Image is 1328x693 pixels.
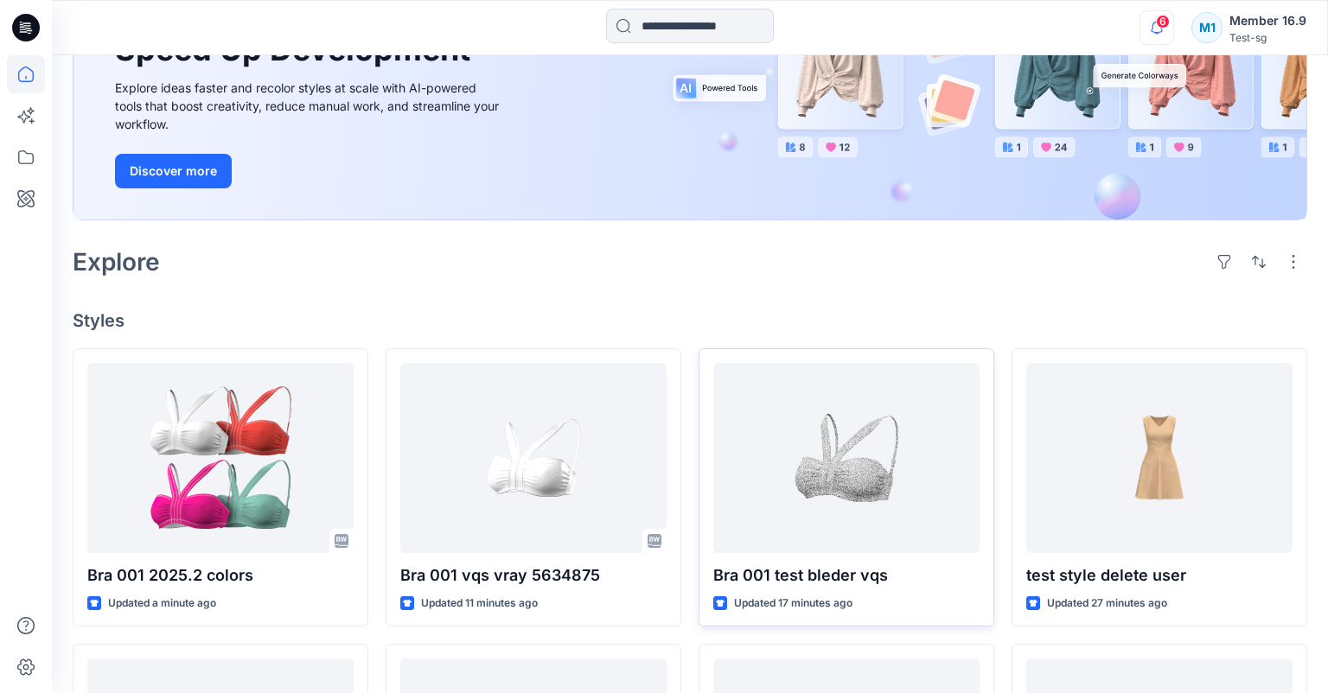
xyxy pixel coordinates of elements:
p: Updated a minute ago [108,594,216,613]
h4: Styles [73,310,1307,331]
div: Test-sg [1229,31,1306,44]
p: Bra 001 test bleder vqs [713,563,980,588]
div: Explore ideas faster and recolor styles at scale with AI-powered tools that boost creativity, red... [115,79,504,133]
p: Bra 001 vqs vray 5634875 [400,563,667,588]
a: Bra 001 test bleder vqs [713,363,980,553]
a: Bra 001 vqs vray 5634875 [400,363,667,553]
div: M1 [1191,12,1223,43]
p: Updated 11 minutes ago [421,594,538,613]
p: test style delete user [1026,563,1293,588]
button: Discover more [115,154,232,188]
h2: Explore [73,248,160,276]
div: Member 16.9 [1229,10,1306,31]
a: test style delete user [1026,363,1293,553]
span: 6 [1156,15,1170,29]
p: Bra 001 2025.2 colors [87,563,354,588]
a: Bra 001 2025.2 colors [87,363,354,553]
a: Discover more [115,154,504,188]
p: Updated 27 minutes ago [1047,594,1167,613]
p: Updated 17 minutes ago [734,594,852,613]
